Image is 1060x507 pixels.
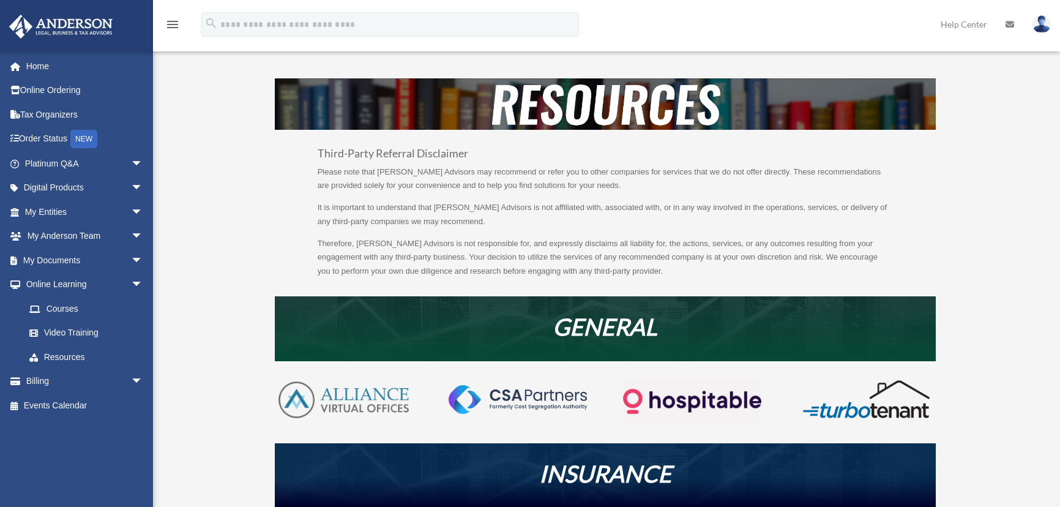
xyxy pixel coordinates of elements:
[9,127,162,152] a: Order StatusNEW
[9,248,162,272] a: My Documentsarrow_drop_down
[9,369,162,394] a: Billingarrow_drop_down
[9,200,162,224] a: My Entitiesarrow_drop_down
[318,201,893,237] p: It is important to understand that [PERSON_NAME] Advisors is not affiliated with, associated with...
[275,379,412,421] img: AVO-logo-1-color
[449,385,586,413] img: CSA-partners-Formerly-Cost-Segregation-Authority
[9,176,162,200] a: Digital Productsarrow_drop_down
[131,272,155,298] span: arrow_drop_down
[9,54,162,78] a: Home
[17,345,155,369] a: Resources
[131,224,155,249] span: arrow_drop_down
[17,296,162,321] a: Courses
[318,237,893,279] p: Therefore, [PERSON_NAME] Advisors is not responsible for, and expressly disclaims all liability f...
[6,15,116,39] img: Anderson Advisors Platinum Portal
[131,200,155,225] span: arrow_drop_down
[797,379,935,419] img: turbotenant
[539,459,671,487] em: INSURANCE
[131,176,155,201] span: arrow_drop_down
[9,272,162,297] a: Online Learningarrow_drop_down
[9,393,162,418] a: Events Calendar
[9,102,162,127] a: Tax Organizers
[623,379,761,424] img: Logo-transparent-dark
[204,17,218,30] i: search
[9,78,162,103] a: Online Ordering
[131,248,155,273] span: arrow_drop_down
[1032,15,1051,33] img: User Pic
[17,321,162,345] a: Video Training
[9,151,162,176] a: Platinum Q&Aarrow_drop_down
[165,17,180,32] i: menu
[318,148,893,165] h3: Third-Party Referral Disclaimer
[9,224,162,249] a: My Anderson Teamarrow_drop_down
[553,312,657,340] em: GENERAL
[131,151,155,176] span: arrow_drop_down
[70,130,97,148] div: NEW
[165,21,180,32] a: menu
[318,165,893,201] p: Please note that [PERSON_NAME] Advisors may recommend or refer you to other companies for service...
[131,369,155,394] span: arrow_drop_down
[275,78,936,130] img: resources-header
